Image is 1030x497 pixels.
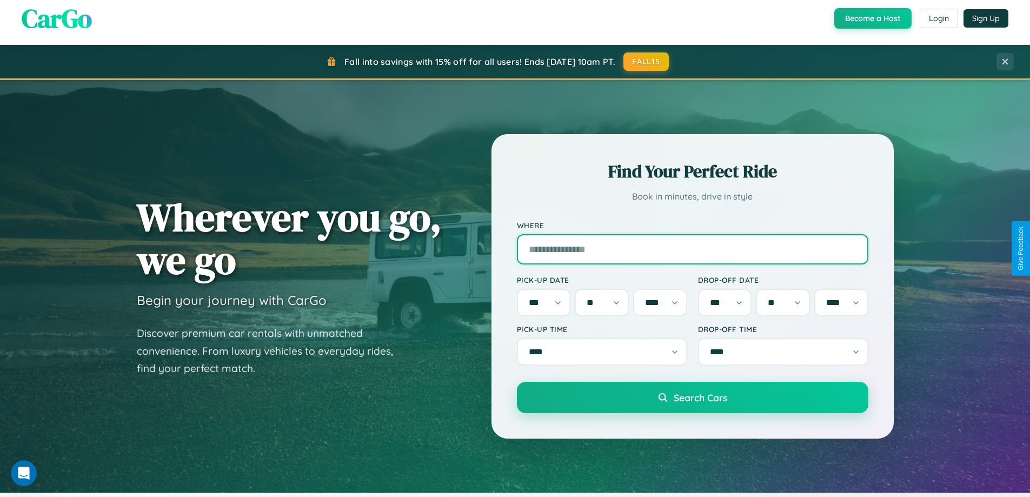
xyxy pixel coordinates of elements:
button: FALL15 [623,52,669,71]
button: Become a Host [834,8,912,29]
iframe: Intercom live chat [11,460,37,486]
span: Search Cars [674,392,727,403]
p: Book in minutes, drive in style [517,189,868,204]
h3: Begin your journey with CarGo [137,292,327,308]
span: CarGo [22,1,92,36]
span: Fall into savings with 15% off for all users! Ends [DATE] 10am PT. [344,56,615,67]
label: Drop-off Date [698,275,868,284]
div: Give Feedback [1017,227,1025,270]
label: Pick-up Date [517,275,687,284]
label: Drop-off Time [698,324,868,334]
h1: Wherever you go, we go [137,196,442,281]
label: Where [517,221,868,230]
button: Login [920,9,958,28]
p: Discover premium car rentals with unmatched convenience. From luxury vehicles to everyday rides, ... [137,324,407,377]
h2: Find Your Perfect Ride [517,160,868,183]
button: Sign Up [963,9,1008,28]
button: Search Cars [517,382,868,413]
label: Pick-up Time [517,324,687,334]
